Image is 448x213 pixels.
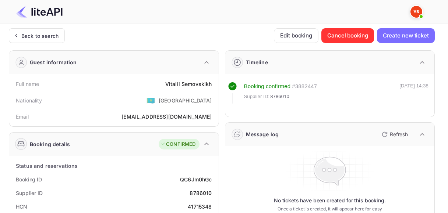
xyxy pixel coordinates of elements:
span: 8786010 [270,93,289,100]
p: No tickets have been created for this booking. [274,197,386,204]
button: Edit booking [274,28,318,43]
div: Back to search [21,32,59,40]
div: Booking ID [16,176,42,183]
div: Supplier ID [16,189,43,197]
div: CONFIRMED [160,141,195,148]
button: Cancel booking [321,28,374,43]
div: # 3882447 [292,82,317,91]
div: QC6Jm0hGc [180,176,212,183]
div: Vitalii Semovskikh [165,80,212,88]
div: Guest information [30,58,77,66]
img: LiteAPI Logo [16,6,63,18]
div: Email [16,113,29,120]
div: Status and reservations [16,162,78,170]
div: Booking confirmed [244,82,291,91]
span: United States [147,94,155,107]
div: [DATE] 14:38 [399,82,428,104]
div: HCN [16,203,27,210]
div: [EMAIL_ADDRESS][DOMAIN_NAME] [121,113,212,120]
div: Full name [16,80,39,88]
div: 8786010 [190,189,212,197]
span: Supplier ID: [244,93,270,100]
div: [GEOGRAPHIC_DATA] [159,97,212,104]
p: Refresh [390,130,408,138]
div: Nationality [16,97,42,104]
button: Create new ticket [377,28,435,43]
div: Booking details [30,140,70,148]
div: Timeline [246,58,268,66]
img: Yandex Support [410,6,422,18]
button: Refresh [377,129,411,140]
div: Message log [246,130,279,138]
div: 41715348 [188,203,212,210]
